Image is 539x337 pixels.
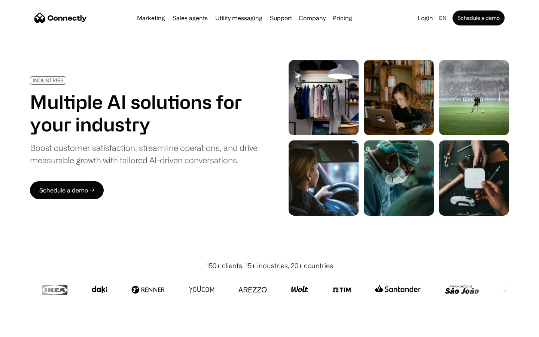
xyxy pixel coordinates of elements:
a: Support [267,15,295,21]
a: Marketing [134,15,168,21]
div: 150+ clients, 15+ industries, 20+ countries [206,261,333,271]
a: Pricing [329,15,355,21]
a: Utility messaging [212,15,265,21]
div: Boost customer satisfaction, streamline operations, and drive measurable growth with tailored AI-... [30,142,258,166]
ul: Language list [15,324,45,334]
a: Schedule a demo → [30,181,104,199]
aside: Language selected: English [7,323,45,334]
h1: Multiple AI solutions for your industry [30,91,258,136]
a: Login [415,13,436,23]
div: INDUSTRIES [33,78,64,83]
a: Sales agents [170,15,211,21]
div: Company [299,13,326,23]
div: en [439,13,447,23]
a: Schedule a demo [453,10,505,25]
